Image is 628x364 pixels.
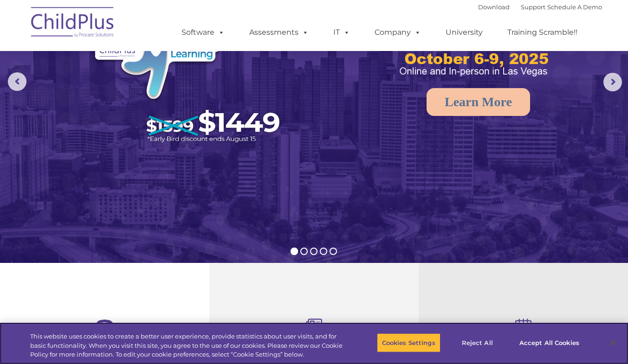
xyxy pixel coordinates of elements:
[26,0,119,47] img: ChildPlus by Procare Solutions
[547,3,602,11] a: Schedule A Demo
[478,3,510,11] a: Download
[30,332,345,359] div: This website uses cookies to create a better user experience, provide statistics about user visit...
[514,333,584,352] button: Accept All Cookies
[427,88,530,116] a: Learn More
[448,333,506,352] button: Reject All
[129,61,157,68] span: Last name
[365,23,430,42] a: Company
[603,332,623,353] button: Close
[521,3,545,11] a: Support
[478,3,602,11] font: |
[498,23,587,42] a: Training Scramble!!
[436,23,492,42] a: University
[324,23,359,42] a: IT
[240,23,318,42] a: Assessments
[377,333,440,352] button: Cookies Settings
[129,99,168,106] span: Phone number
[172,23,234,42] a: Software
